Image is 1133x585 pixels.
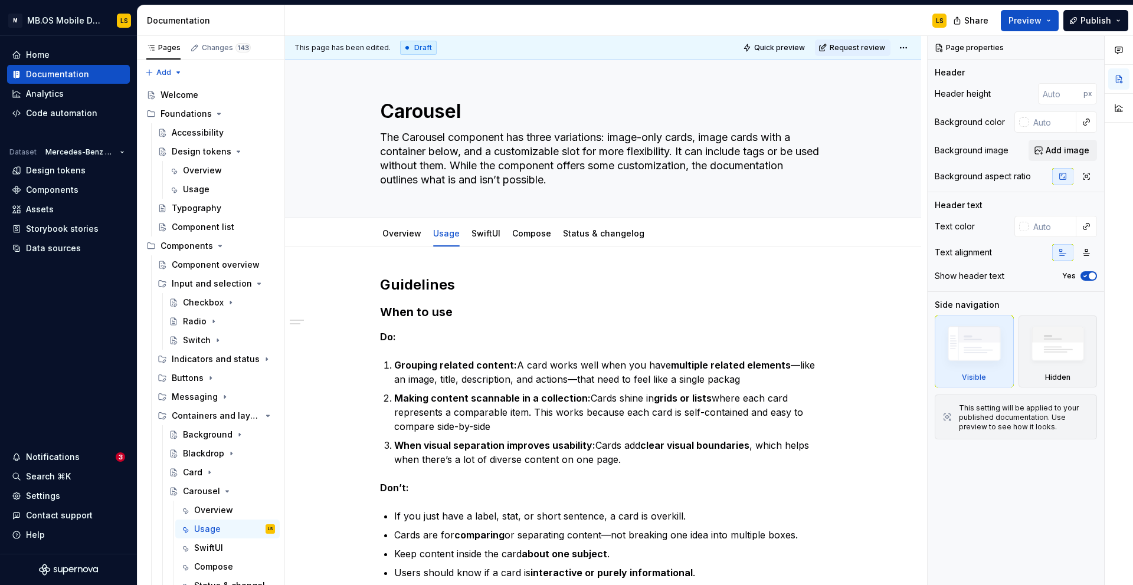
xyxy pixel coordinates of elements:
div: Background image [935,144,1008,156]
input: Auto [1029,111,1076,133]
span: Quick preview [754,43,805,52]
a: Component list [153,218,280,236]
div: Text alignment [935,247,992,258]
div: Component list [172,221,234,233]
div: Show header text [935,270,1004,282]
a: Design tokens [7,161,130,180]
strong: comparing [454,529,505,541]
div: Card [183,466,202,478]
div: Containers and layout [172,410,261,422]
a: Overview [175,501,280,520]
div: Input and selection [153,274,280,293]
a: Home [7,45,130,64]
p: A card works well when you have —like an image, title, description, and actions—that need to feel... [394,358,826,386]
strong: clear visual boundaries [640,439,749,451]
a: Background [164,425,280,444]
div: Usage [183,183,209,195]
input: Auto [1038,83,1083,104]
strong: grids or lists [654,392,712,404]
strong: about one subject [522,548,607,560]
a: Design tokens [153,142,280,161]
a: Checkbox [164,293,280,312]
strong: When visual separation improves usability: [394,439,595,451]
a: Carousel [164,482,280,501]
div: Code automation [26,107,97,119]
div: Header [935,67,965,78]
div: Overview [194,504,233,516]
div: SwiftUI [467,221,505,245]
div: Welcome [161,89,198,101]
h3: When to use [380,304,826,320]
span: Mercedes-Benz 2.0 [45,147,115,157]
div: LS [120,16,128,25]
div: Usage [194,523,221,535]
p: Cards shine in where each card represents a comparable item. This works because each card is self... [394,391,826,433]
a: Analytics [7,84,130,103]
div: Header height [935,88,991,100]
button: Quick preview [739,40,810,56]
p: If you just have a label, stat, or short sentence, a card is overkill. [394,509,826,523]
strong: Grouping related content: [394,359,517,371]
div: Blackdrop [183,448,224,459]
strong: Making content scannable in a collection: [394,392,591,404]
button: Contact support [7,506,130,525]
div: Indicators and status [153,350,280,369]
a: UsageLS [175,520,280,538]
a: Switch [164,331,280,350]
div: Side navigation [935,299,1000,311]
span: 143 [235,43,251,52]
p: Cards add , which helps when there’s a lot of diverse content on one page. [394,438,826,466]
button: Share [947,10,996,31]
a: Typography [153,199,280,218]
div: Compose [507,221,556,245]
span: Preview [1008,15,1042,27]
div: Indicators and status [172,353,260,365]
div: Foundations [142,104,280,123]
div: Contact support [26,510,93,521]
a: Documentation [7,65,130,84]
div: Messaging [172,391,218,403]
strong: interactive or purely informational [531,567,693,579]
button: Mercedes-Benz 2.0 [40,144,130,160]
div: Data sources [26,242,81,254]
div: Documentation [26,68,89,80]
a: Components [7,180,130,199]
div: Background color [935,116,1005,128]
div: SwiftUI [194,542,223,554]
a: Assets [7,200,130,219]
div: Status & changelog [558,221,649,245]
input: Auto [1029,216,1076,237]
div: Header text [935,199,983,211]
div: This setting will be applied to your published documentation. Use preview to see how it looks. [959,403,1089,432]
span: This page has been edited. [294,43,391,52]
a: Overview [164,161,280,180]
div: Components [26,184,78,196]
div: Buttons [153,369,280,387]
div: Messaging [153,387,280,406]
a: Welcome [142,86,280,104]
div: Buttons [172,372,204,384]
div: Typography [172,202,221,214]
label: Yes [1062,271,1076,281]
a: Accessibility [153,123,280,142]
button: MMB.OS Mobile Design SystemLS [2,8,135,33]
div: Storybook stories [26,223,99,235]
div: Search ⌘K [26,471,71,482]
div: Background aspect ratio [935,170,1031,182]
button: Publish [1063,10,1128,31]
div: Design tokens [26,165,86,176]
h2: Guidelines [380,275,826,294]
div: Hidden [1045,373,1070,382]
div: M [8,14,22,28]
strong: multiple related elements [671,359,791,371]
a: Storybook stories [7,219,130,238]
p: Users should know if a card is . [394,566,826,580]
strong: Don’t: [380,482,409,494]
p: Cards are for or separating content—not breaking one idea into multiple boxes. [394,528,826,542]
div: Checkbox [183,297,224,308]
strong: Do: [380,331,396,343]
div: Usage [428,221,464,245]
div: Design tokens [172,146,231,157]
span: Add [156,68,171,77]
a: SwiftUI [175,538,280,557]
